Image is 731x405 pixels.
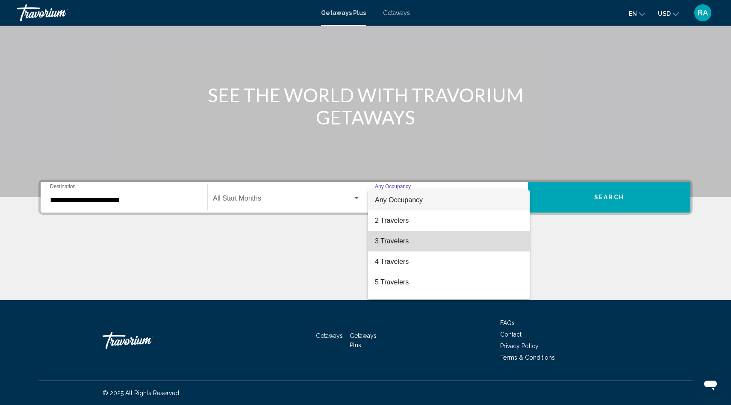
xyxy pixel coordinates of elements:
[375,231,523,251] span: 3 Travelers
[375,251,523,272] span: 4 Travelers
[697,371,724,398] iframe: Button to launch messaging window
[375,196,423,204] span: Any Occupancy
[375,272,523,293] span: 5 Travelers
[375,293,523,313] span: 6 Travelers
[375,210,523,231] span: 2 Travelers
